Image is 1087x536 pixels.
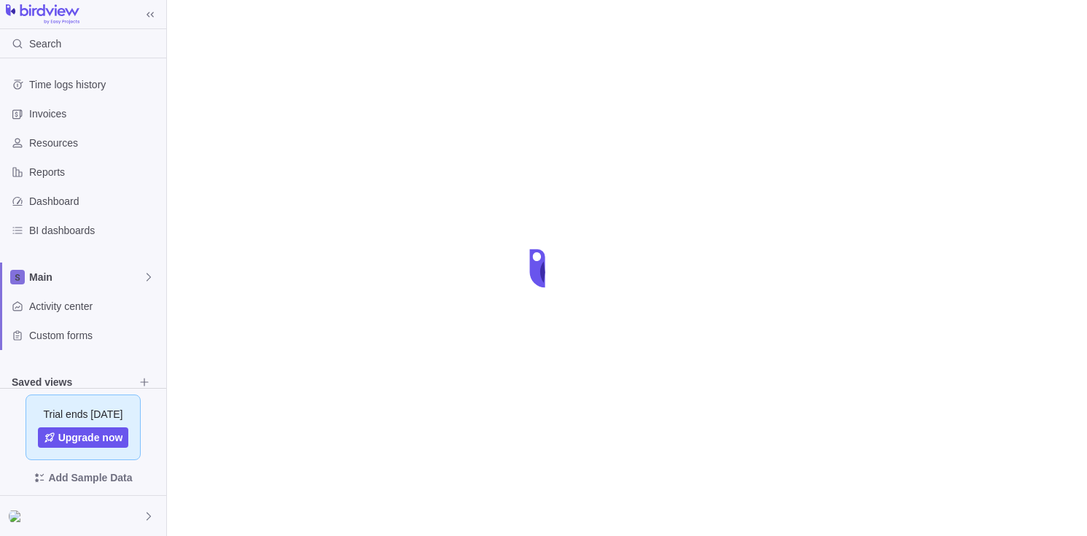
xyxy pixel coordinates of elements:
span: Saved views [12,375,134,389]
div: loading [515,239,573,298]
span: Invoices [29,106,160,121]
span: Reports [29,165,160,179]
img: Show [9,510,26,522]
span: Browse views [134,372,155,392]
a: Upgrade now [38,427,129,448]
span: Activity center [29,299,160,314]
span: Add Sample Data [48,469,132,486]
span: Upgrade now [58,430,123,445]
div: Raa [9,508,26,525]
span: Resources [29,136,160,150]
span: Main [29,270,143,284]
span: Custom forms [29,328,160,343]
span: Add Sample Data [12,466,155,489]
span: Trial ends [DATE] [44,407,123,422]
span: Time logs history [29,77,160,92]
span: Dashboard [29,194,160,209]
img: logo [6,4,79,25]
span: Search [29,36,61,51]
span: BI dashboards [29,223,160,238]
